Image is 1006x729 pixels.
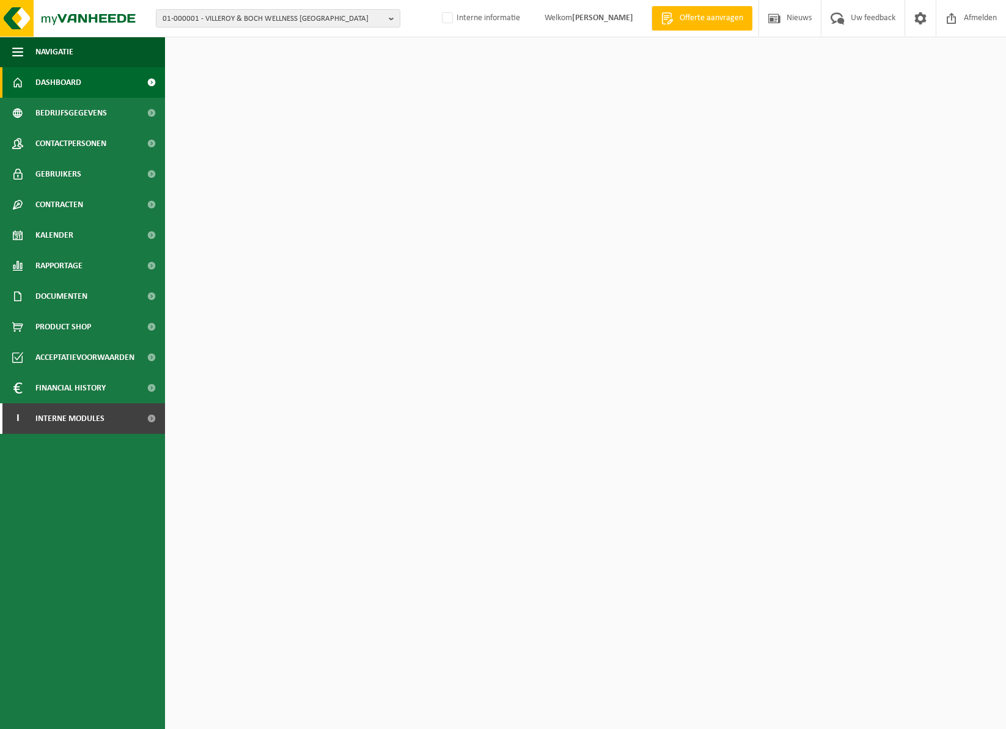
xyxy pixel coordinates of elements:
span: Dashboard [35,67,81,98]
span: Gebruikers [35,159,81,189]
span: Product Shop [35,312,91,342]
span: Offerte aanvragen [677,12,746,24]
span: Documenten [35,281,87,312]
span: Acceptatievoorwaarden [35,342,134,373]
span: Contracten [35,189,83,220]
span: Navigatie [35,37,73,67]
span: Kalender [35,220,73,251]
span: Rapportage [35,251,83,281]
span: Bedrijfsgegevens [35,98,107,128]
strong: [PERSON_NAME] [572,13,633,23]
a: Offerte aanvragen [652,6,752,31]
label: Interne informatie [439,9,520,27]
span: I [12,403,23,434]
span: Interne modules [35,403,105,434]
button: 01-000001 - VILLEROY & BOCH WELLNESS [GEOGRAPHIC_DATA] [156,9,400,27]
span: 01-000001 - VILLEROY & BOCH WELLNESS [GEOGRAPHIC_DATA] [163,10,384,28]
span: Contactpersonen [35,128,106,159]
span: Financial History [35,373,106,403]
